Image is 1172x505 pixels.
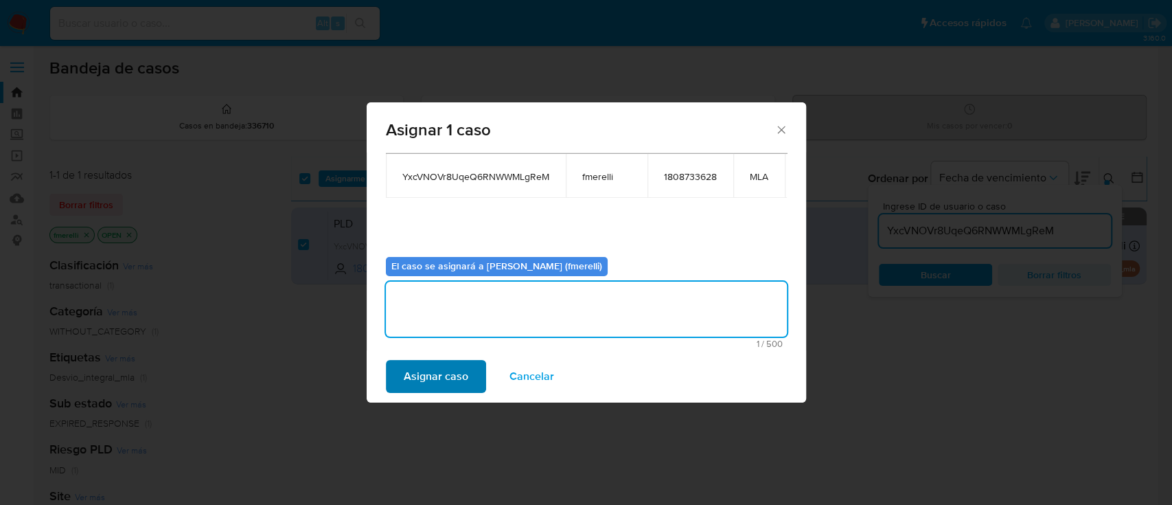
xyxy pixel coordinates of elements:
[367,102,806,403] div: assign-modal
[750,170,768,183] span: MLA
[509,361,554,392] span: Cancelar
[402,170,549,183] span: YxcVNOVr8UqeQ6RNWWMLgReM
[582,170,631,183] span: fmerelli
[404,361,468,392] span: Asignar caso
[664,170,717,183] span: 1808733628
[492,360,572,393] button: Cancelar
[391,259,602,273] b: El caso se asignará a [PERSON_NAME] (fmerelli)
[774,123,787,135] button: Cerrar ventana
[386,122,775,138] span: Asignar 1 caso
[386,360,486,393] button: Asignar caso
[390,339,783,348] span: Máximo 500 caracteres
